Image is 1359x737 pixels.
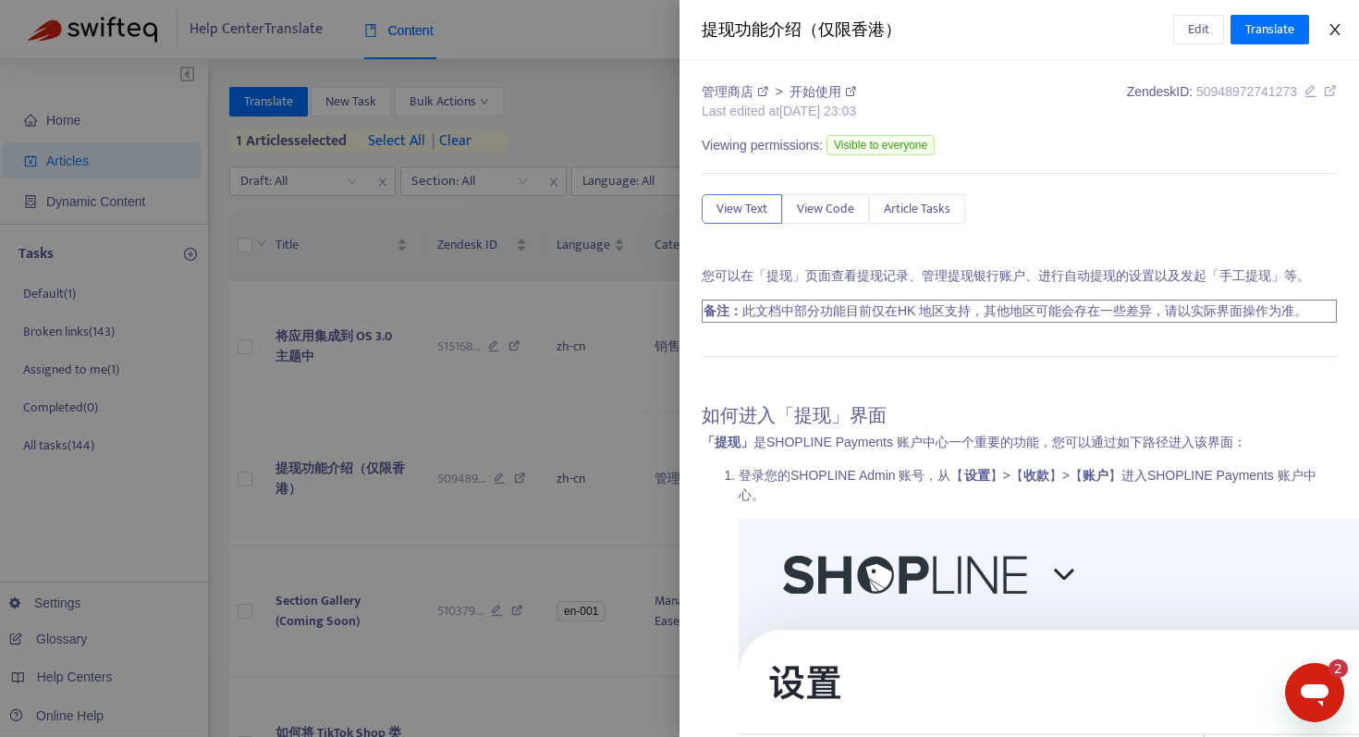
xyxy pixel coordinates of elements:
span: Viewing permissions: [702,136,823,155]
span: Edit [1188,19,1209,40]
strong: 「提现」 [702,435,753,449]
td: 此文档中部分功能目前仅在HK 地区支持，其他地区可能会存在一些差异，请以实际界面操作为准。 [703,300,1337,322]
strong: 备注： [704,303,742,318]
span: Translate [1245,19,1294,40]
strong: 账户 [1083,468,1108,483]
button: View Code [782,194,869,224]
p: 登录您的SHOPLINE Admin 账号，从【 】>【 】>【 】进入SHOPLINE Payments 账户中心。 [739,466,1337,505]
div: 提现功能介绍（仅限香港） [702,18,1173,43]
a: 管理商店 [702,84,772,99]
span: View Text [716,199,767,219]
p: 是SHOPLINE Payments 账户中心一个重要的功能，您可以通过如下路径进入该界面： [702,433,1337,452]
iframe: 未読メッセージ数 [1311,659,1348,678]
button: Edit [1173,15,1224,44]
button: View Text [702,194,782,224]
a: 开始使用 [790,84,856,99]
span: close [1328,22,1342,37]
p: 您可以在「提现」页面查看提现记录、管理提现银行账户、进行自动提现的设置以及发起「手工提现」等。 [702,266,1337,286]
div: Zendesk ID: [1127,82,1337,121]
button: Article Tasks [869,194,965,224]
strong: 收款 [1023,468,1049,483]
div: > [702,82,856,102]
button: Translate [1230,15,1309,44]
h2: 如何进入「提现」界面 [702,404,1337,426]
button: Close [1322,21,1348,39]
span: Visible to everyone [826,135,935,155]
strong: 设置 [964,468,990,483]
span: 50948972741273 [1196,84,1297,99]
iframe: メッセージングウィンドウの起動ボタン、2件の未読メッセージ [1285,663,1344,722]
div: Last edited at [DATE] 23:03 [702,102,856,121]
span: Article Tasks [884,199,950,219]
span: View Code [797,199,854,219]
